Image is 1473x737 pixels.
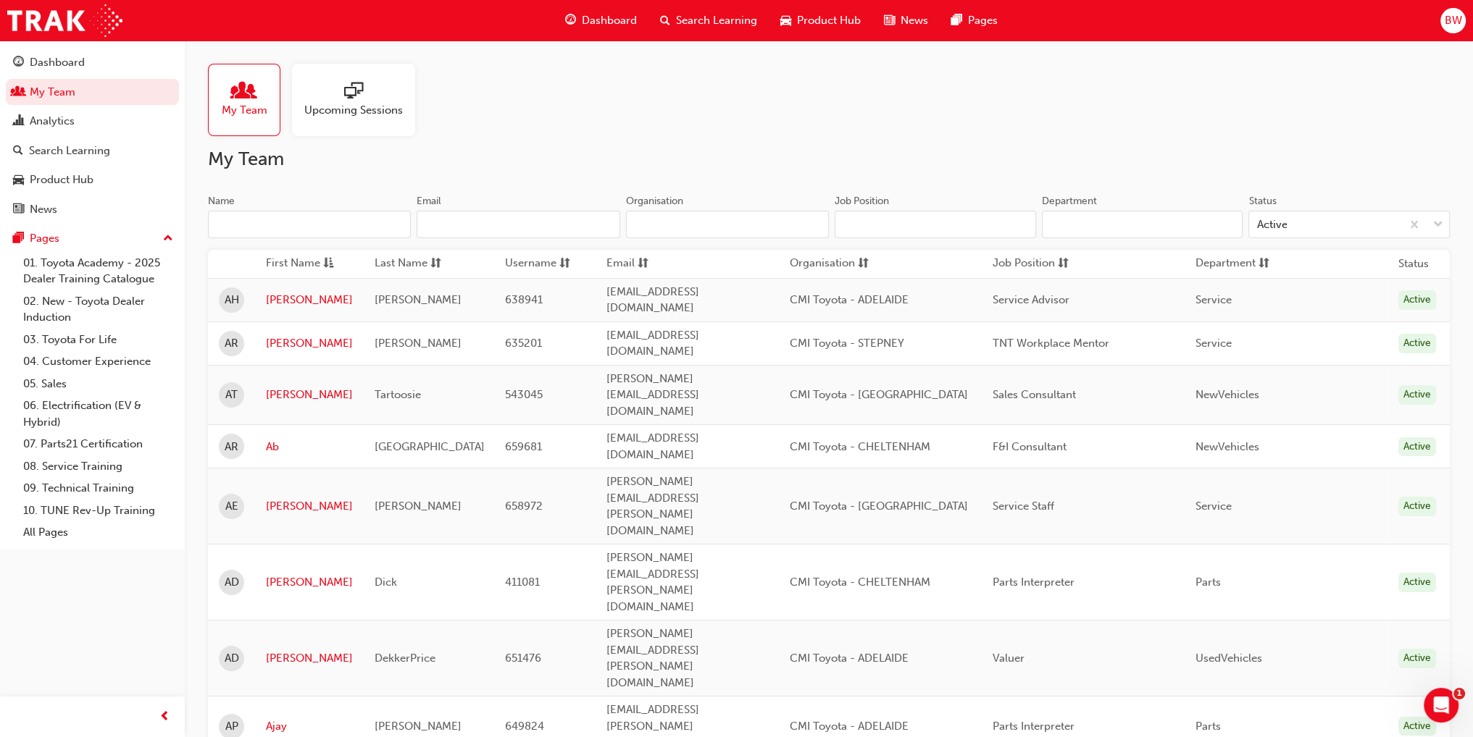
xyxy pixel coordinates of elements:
div: Active [1398,290,1436,310]
a: News [6,196,179,223]
span: CMI Toyota - [GEOGRAPHIC_DATA] [790,388,968,401]
span: Service Staff [993,500,1054,513]
span: [EMAIL_ADDRESS][DOMAIN_NAME] [606,431,699,461]
button: Departmentsorting-icon [1195,255,1275,273]
span: CMI Toyota - CHELTENHAM [790,440,930,453]
span: Department [1195,255,1256,273]
span: Service [1195,293,1232,306]
a: 04. Customer Experience [17,350,179,373]
span: up-icon [163,229,173,248]
span: [PERSON_NAME] [375,337,462,350]
button: Last Namesorting-icon [375,255,454,273]
span: [PERSON_NAME][EMAIL_ADDRESS][DOMAIN_NAME] [606,372,699,418]
a: car-iconProduct Hub [769,6,872,35]
th: Status [1398,256,1429,272]
button: BW [1440,8,1466,33]
span: 635201 [505,337,542,350]
input: Job Position [835,211,1036,238]
div: News [30,201,57,218]
span: [GEOGRAPHIC_DATA] [375,440,485,453]
span: guage-icon [13,56,24,70]
a: [PERSON_NAME] [266,335,353,352]
span: Dashboard [582,12,637,29]
span: [PERSON_NAME][EMAIL_ADDRESS][PERSON_NAME][DOMAIN_NAME] [606,551,699,613]
span: [PERSON_NAME] [375,500,462,513]
span: AT [225,387,238,403]
a: guage-iconDashboard [554,6,648,35]
div: Product Hub [30,172,93,188]
div: Name [208,194,235,209]
span: sorting-icon [1058,255,1069,273]
span: sorting-icon [559,255,570,273]
span: pages-icon [13,232,24,245]
input: Department [1042,211,1243,238]
a: Analytics [6,108,179,135]
span: F&I Consultant [993,440,1067,453]
span: 651476 [505,652,541,665]
span: asc-icon [323,255,334,273]
span: Email [606,255,635,273]
span: news-icon [13,203,24,216]
span: guage-icon [565,12,576,30]
h2: My Team [208,148,1450,171]
div: Active [1256,216,1287,233]
a: 10. TUNE Rev-Up Training [17,500,179,522]
span: sorting-icon [1259,255,1269,273]
a: 02. New - Toyota Dealer Induction [17,290,179,329]
button: DashboardMy TeamAnalyticsSearch LearningProduct HubNews [6,46,179,225]
span: Service Advisor [993,293,1069,306]
span: sorting-icon [430,255,441,273]
span: sessionType_ONLINE_URL-icon [344,82,363,102]
span: News [901,12,928,29]
span: Parts [1195,720,1221,733]
input: Organisation [626,211,829,238]
span: CMI Toyota - CHELTENHAM [790,576,930,589]
span: Parts Interpreter [993,720,1075,733]
div: Active [1398,385,1436,405]
span: Upcoming Sessions [304,102,403,119]
span: chart-icon [13,115,24,128]
span: AP [225,718,238,735]
span: 649824 [505,720,544,733]
a: My Team [208,64,292,136]
span: AD [225,574,239,591]
a: [PERSON_NAME] [266,574,353,591]
span: Parts [1195,576,1221,589]
a: Upcoming Sessions [292,64,427,136]
a: Ab [266,439,353,455]
button: Emailsorting-icon [606,255,686,273]
span: 659681 [505,440,542,453]
a: 07. Parts21 Certification [17,433,179,455]
span: [PERSON_NAME][EMAIL_ADDRESS][PERSON_NAME][DOMAIN_NAME] [606,475,699,537]
a: 08. Service Training [17,455,179,478]
div: Active [1398,334,1436,353]
span: AR [225,439,238,455]
a: Ajay [266,718,353,735]
div: Active [1398,497,1436,516]
button: First Nameasc-icon [266,255,346,273]
span: BW [1444,12,1461,29]
span: [PERSON_NAME][EMAIL_ADDRESS][PERSON_NAME][DOMAIN_NAME] [606,627,699,689]
span: [EMAIL_ADDRESS][DOMAIN_NAME] [606,329,699,358]
a: [PERSON_NAME] [266,387,353,403]
span: car-icon [780,12,791,30]
button: Organisationsorting-icon [790,255,869,273]
span: Username [505,255,556,273]
span: Organisation [790,255,855,273]
span: Dick [375,576,397,589]
span: First Name [266,255,320,273]
a: [PERSON_NAME] [266,292,353,308]
span: Service [1195,500,1232,513]
a: news-iconNews [872,6,940,35]
span: [EMAIL_ADDRESS][DOMAIN_NAME] [606,285,699,315]
span: Search Learning [676,12,757,29]
span: UsedVehicles [1195,652,1262,665]
span: [PERSON_NAME] [375,293,462,306]
span: 638941 [505,293,543,306]
span: DekkerPrice [375,652,435,665]
img: Trak [7,4,122,37]
div: Email [417,194,441,209]
span: Service [1195,337,1232,350]
span: CMI Toyota - ADELAIDE [790,720,909,733]
span: Last Name [375,255,427,273]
